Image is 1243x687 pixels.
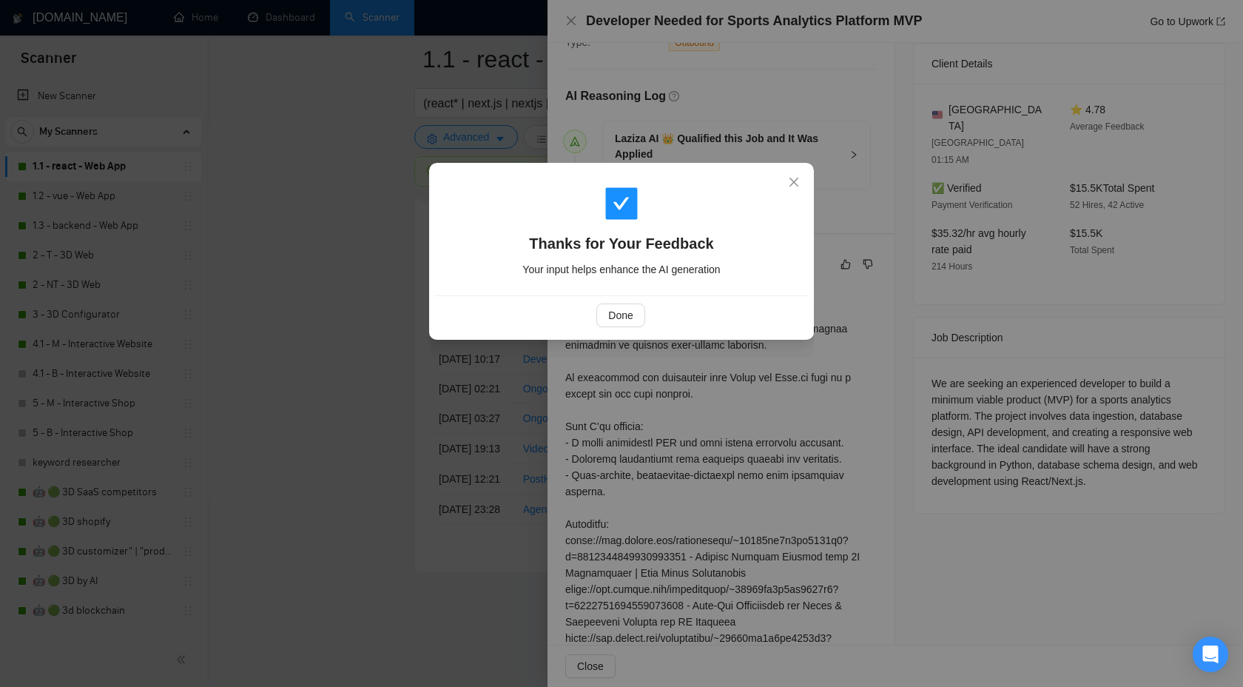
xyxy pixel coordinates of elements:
[604,186,639,221] span: check-square
[522,264,720,275] span: Your input helps enhance the AI generation
[774,163,814,203] button: Close
[596,304,644,327] button: Done
[452,233,791,254] h4: Thanks for Your Feedback
[788,176,800,188] span: close
[608,307,633,324] span: Done
[1193,637,1228,672] div: Open Intercom Messenger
